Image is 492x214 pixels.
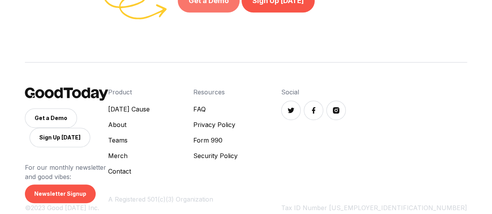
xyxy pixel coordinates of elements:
a: Privacy Policy [193,120,238,129]
a: Instagram [326,101,346,120]
a: Sign Up [DATE] [30,128,90,147]
img: Twitter [287,106,295,114]
a: About [108,120,150,129]
div: ©2023 Good [DATE] Inc. [25,203,108,212]
a: Newsletter Signup [25,184,96,203]
h4: Resources [193,87,238,97]
a: Security Policy [193,151,238,160]
a: FAQ [193,104,238,114]
h4: Social [281,87,467,97]
a: Get a Demo [25,108,77,128]
h4: Product [108,87,150,97]
p: For our monthly newsletter and good vibes: [25,163,108,181]
a: Twitter [281,101,301,120]
a: [DATE] Cause [108,104,150,114]
img: Facebook [310,106,317,114]
a: Facebook [304,101,323,120]
a: Form 990 [193,136,238,145]
div: Tax ID Number [US_EMPLOYER_IDENTIFICATION_NUMBER] [281,203,467,212]
img: GoodToday [25,87,108,101]
a: Teams [108,136,150,145]
img: Instagram [332,106,340,114]
a: Merch [108,151,150,160]
div: A Registered 501(c)(3) Organization [108,195,281,204]
a: Contact [108,167,150,176]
